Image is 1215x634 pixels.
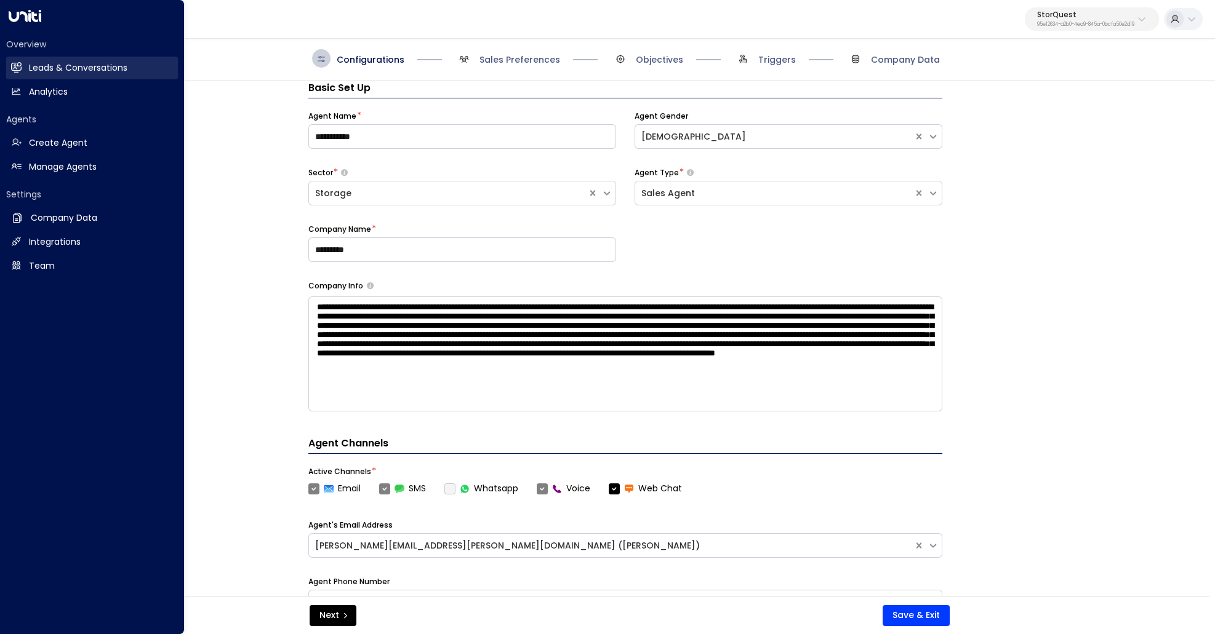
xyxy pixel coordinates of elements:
h2: Analytics [29,85,68,98]
h3: Basic Set Up [308,81,942,98]
p: 95e12634-a2b0-4ea9-845a-0bcfa50e2d19 [1037,22,1134,27]
h2: Create Agent [29,137,87,149]
a: Leads & Conversations [6,57,178,79]
label: SMS [379,482,426,495]
a: Manage Agents [6,156,178,178]
h2: Overview [6,38,178,50]
label: Agent Gender [635,111,688,122]
label: Company Name [308,224,371,235]
h2: Company Data [31,212,97,224]
label: Company Info [308,280,363,291]
div: Storage [315,187,581,200]
span: Objectives [636,53,683,66]
a: Analytics [6,81,178,103]
div: [PERSON_NAME][EMAIL_ADDRESS][PERSON_NAME][DOMAIN_NAME] ([PERSON_NAME]) [315,539,907,552]
a: Team [6,255,178,277]
h2: Manage Agents [29,160,97,173]
div: To activate this channel, please go to the Integrations page [444,482,518,495]
a: Company Data [6,207,178,229]
label: Agent's Email Address [308,520,393,531]
button: Next [310,605,356,626]
label: Web Chat [609,482,682,495]
label: Whatsapp [444,482,518,495]
h2: Integrations [29,236,81,248]
label: Agent Type [635,167,679,178]
a: Integrations [6,231,178,253]
h2: Settings [6,188,178,200]
span: Triggers [758,53,796,66]
span: Configurations [337,53,404,66]
label: Agent Name [308,111,356,122]
a: Create Agent [6,132,178,154]
span: Company Data [871,53,940,66]
label: Active Channels [308,466,371,477]
h2: Leads & Conversations [29,61,127,74]
h4: Agent Channels [308,436,942,454]
button: Select whether your copilot will handle inquiries directly from leads or from brokers representin... [341,168,348,176]
button: StorQuest95e12634-a2b0-4ea9-845a-0bcfa50e2d19 [1025,7,1159,31]
h2: Team [29,260,55,272]
button: Save & Exit [883,605,950,626]
button: Provide a brief overview of your company, including your industry, products or services, and any ... [367,282,374,289]
button: Select whether your copilot will handle inquiries directly from leads or from brokers representin... [687,168,694,176]
h2: Agents [6,113,178,125]
span: Sales Preferences [479,53,560,66]
label: Voice [537,482,590,495]
div: Sales Agent [641,187,907,200]
label: Email [308,482,361,495]
label: Agent Phone Number [308,576,390,587]
div: [DEMOGRAPHIC_DATA] [641,130,907,143]
label: Sector [308,167,333,178]
p: StorQuest [1037,11,1134,18]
